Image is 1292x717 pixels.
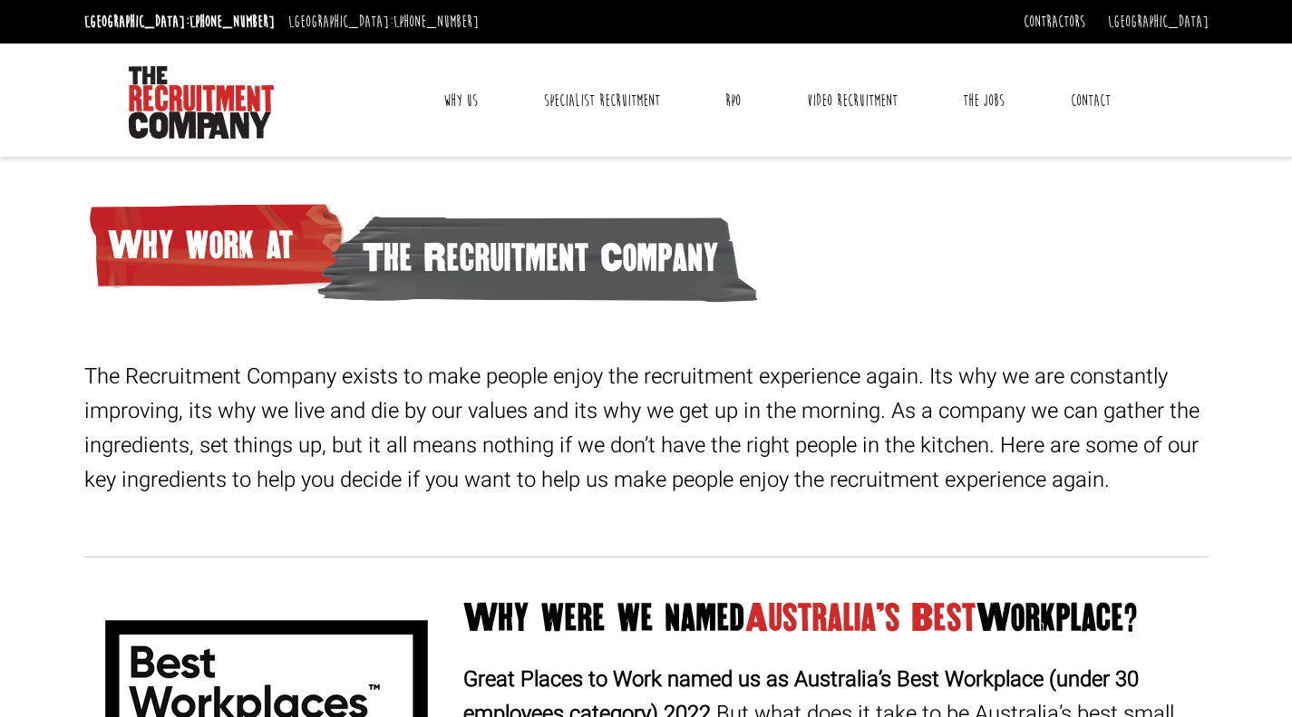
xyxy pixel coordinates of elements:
[84,360,1209,498] p: The Recruitment Company exists to make people enjoy the recruitment experience again. Its why we ...
[129,66,274,139] img: The Recruitment Company
[80,7,279,36] li: [GEOGRAPHIC_DATA]:
[793,78,911,123] a: Video Recruitment
[745,597,976,638] span: Australia’s Best
[949,78,1018,123] a: The Jobs
[530,78,674,123] a: Specialist Recruitment
[393,12,479,32] a: [PHONE_NUMBER]
[84,195,350,296] span: Why work at
[430,78,491,123] a: Why Us
[463,597,1209,640] span: Why were we named Workplace?
[712,78,754,123] a: RPO
[284,7,483,36] li: [GEOGRAPHIC_DATA]:
[1057,78,1124,123] a: Contact
[1024,12,1085,32] a: Contractors
[189,12,275,32] a: [PHONE_NUMBER]
[316,208,759,308] span: The Recruitment Company
[1108,12,1209,32] a: [GEOGRAPHIC_DATA]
